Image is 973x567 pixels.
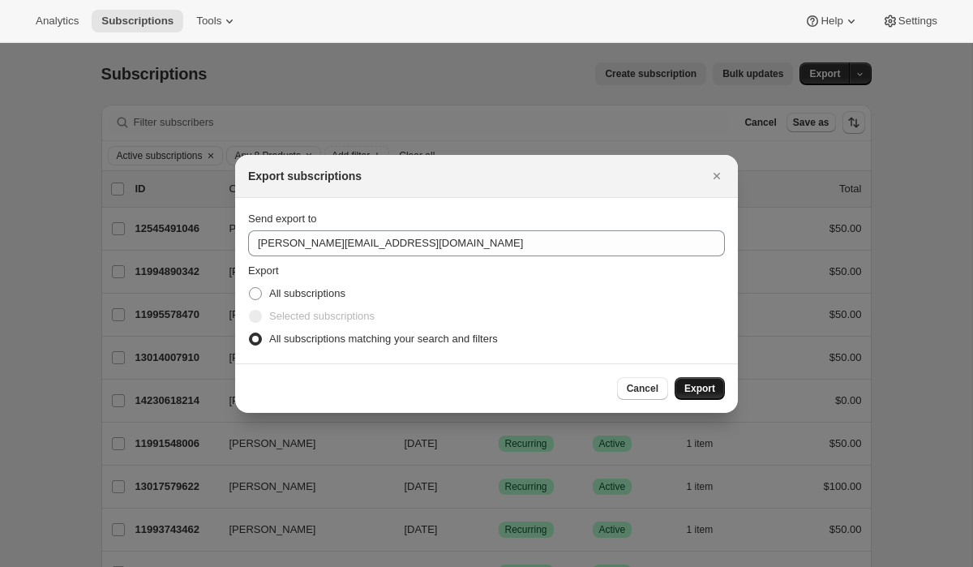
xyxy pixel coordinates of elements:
[248,213,317,225] span: Send export to
[248,264,279,277] span: Export
[627,382,658,395] span: Cancel
[898,15,937,28] span: Settings
[617,377,668,400] button: Cancel
[196,15,221,28] span: Tools
[675,377,725,400] button: Export
[186,10,247,32] button: Tools
[36,15,79,28] span: Analytics
[248,168,362,184] h2: Export subscriptions
[26,10,88,32] button: Analytics
[684,382,715,395] span: Export
[269,310,375,322] span: Selected subscriptions
[101,15,174,28] span: Subscriptions
[795,10,868,32] button: Help
[821,15,842,28] span: Help
[872,10,947,32] button: Settings
[92,10,183,32] button: Subscriptions
[269,287,345,299] span: All subscriptions
[705,165,728,187] button: Close
[269,333,498,345] span: All subscriptions matching your search and filters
